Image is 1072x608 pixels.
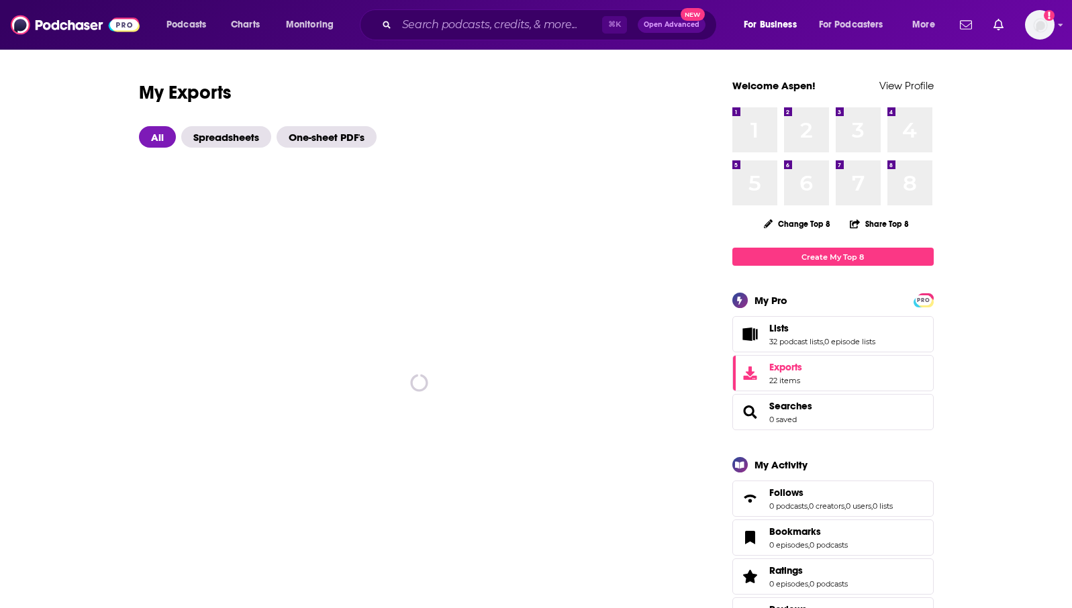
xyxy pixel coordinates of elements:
span: One-sheet PDF's [277,126,377,148]
div: My Activity [754,458,808,471]
span: , [808,501,809,511]
a: View Profile [879,79,934,92]
span: , [808,579,810,589]
a: Show notifications dropdown [955,13,977,36]
span: Exports [769,361,802,373]
span: Ratings [769,564,803,576]
button: open menu [810,14,903,36]
span: , [871,501,873,511]
a: Charts [222,14,268,36]
span: , [844,501,846,511]
div: Search podcasts, credits, & more... [373,9,730,40]
a: 32 podcast lists [769,337,823,346]
a: Lists [769,322,875,334]
button: open menu [903,14,952,36]
span: , [808,540,810,550]
span: For Podcasters [819,15,883,34]
span: Podcasts [166,15,206,34]
button: Show profile menu [1025,10,1055,40]
img: User Profile [1025,10,1055,40]
button: One-sheet PDF's [277,126,382,148]
a: 0 episodes [769,579,808,589]
span: Lists [769,322,789,334]
span: Bookmarks [732,519,934,556]
span: 22 items [769,376,802,385]
a: PRO [916,295,932,305]
span: New [681,8,705,21]
a: Searches [769,400,812,412]
button: Change Top 8 [756,215,839,232]
span: Ratings [732,558,934,595]
span: Searches [732,394,934,430]
a: 0 podcasts [769,501,808,511]
a: Ratings [737,567,764,586]
span: Spreadsheets [181,126,271,148]
a: 0 lists [873,501,893,511]
a: Searches [737,403,764,421]
a: Show notifications dropdown [988,13,1009,36]
button: open menu [157,14,224,36]
input: Search podcasts, credits, & more... [397,14,602,36]
a: 0 creators [809,501,844,511]
div: My Pro [754,294,787,307]
span: Exports [737,364,764,383]
a: Follows [769,487,893,499]
span: ⌘ K [602,16,627,34]
a: Bookmarks [737,528,764,547]
a: 0 podcasts [810,540,848,550]
a: 0 episodes [769,540,808,550]
a: Bookmarks [769,525,848,538]
button: Spreadsheets [181,126,277,148]
button: All [139,126,181,148]
a: Lists [737,325,764,344]
a: Ratings [769,564,848,576]
span: For Business [744,15,797,34]
span: Logged in as aspenm13 [1025,10,1055,40]
a: 0 podcasts [810,579,848,589]
button: open menu [734,14,814,36]
a: 0 saved [769,415,797,424]
span: More [912,15,935,34]
svg: Add a profile image [1044,10,1055,21]
button: Open AdvancedNew [638,17,705,33]
span: Follows [769,487,803,499]
a: Create My Top 8 [732,248,934,266]
span: , [823,337,824,346]
img: Podchaser - Follow, Share and Rate Podcasts [11,12,140,38]
button: Share Top 8 [849,211,910,237]
span: All [139,126,176,148]
span: Monitoring [286,15,334,34]
button: open menu [277,14,351,36]
h1: My Exports [139,81,700,105]
a: Exports [732,355,934,391]
span: Bookmarks [769,525,821,538]
a: 0 users [846,501,871,511]
a: Welcome Aspen! [732,79,816,92]
span: Open Advanced [644,21,699,28]
a: 0 episode lists [824,337,875,346]
span: Follows [732,480,934,517]
a: Follows [737,489,764,508]
span: Charts [231,15,260,34]
span: Lists [732,316,934,352]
